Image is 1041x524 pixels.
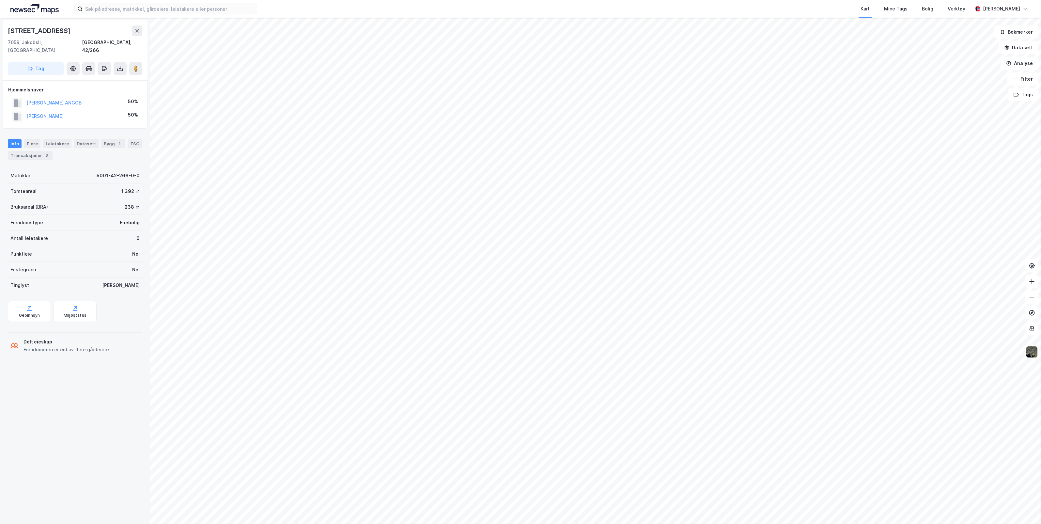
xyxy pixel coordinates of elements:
[19,313,40,318] div: Geoinnsyn
[102,281,140,289] div: [PERSON_NAME]
[43,139,71,148] div: Leietakere
[8,25,72,36] div: [STREET_ADDRESS]
[884,5,908,13] div: Mine Tags
[10,266,36,274] div: Festegrunn
[8,151,53,160] div: Transaksjoner
[948,5,965,13] div: Verktøy
[82,39,142,54] div: [GEOGRAPHIC_DATA], 42/266
[861,5,870,13] div: Kart
[116,140,123,147] div: 1
[43,152,50,159] div: 3
[10,4,59,14] img: logo.a4113a55bc3d86da70a041830d287a7e.svg
[8,86,142,94] div: Hjemmelshaver
[999,41,1038,54] button: Datasett
[10,187,37,195] div: Tomteareal
[24,139,40,148] div: Eiere
[10,203,48,211] div: Bruksareal (BRA)
[8,39,82,54] div: 7059, Jakobsli, [GEOGRAPHIC_DATA]
[136,234,140,242] div: 0
[121,187,140,195] div: 1 392 ㎡
[983,5,1020,13] div: [PERSON_NAME]
[64,313,86,318] div: Miljøstatus
[10,172,32,180] div: Matrikkel
[1007,72,1038,86] button: Filter
[994,25,1038,39] button: Bokmerker
[101,139,125,148] div: Bygg
[10,281,29,289] div: Tinglyst
[74,139,99,148] div: Datasett
[23,346,109,354] div: Eiendommen er eid av flere gårdeiere
[10,250,32,258] div: Punktleie
[1008,493,1041,524] iframe: Chat Widget
[132,266,140,274] div: Nei
[1001,57,1038,70] button: Analyse
[132,250,140,258] div: Nei
[83,4,257,14] input: Søk på adresse, matrikkel, gårdeiere, leietakere eller personer
[922,5,933,13] div: Bolig
[125,203,140,211] div: 238 ㎡
[128,111,138,119] div: 50%
[8,62,64,75] button: Tag
[10,219,43,227] div: Eiendomstype
[97,172,140,180] div: 5001-42-266-0-0
[1026,346,1038,358] img: 9k=
[128,98,138,105] div: 50%
[120,219,140,227] div: Enebolig
[1008,88,1038,101] button: Tags
[8,139,22,148] div: Info
[23,338,109,346] div: Delt eieskap
[128,139,142,148] div: ESG
[10,234,48,242] div: Antall leietakere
